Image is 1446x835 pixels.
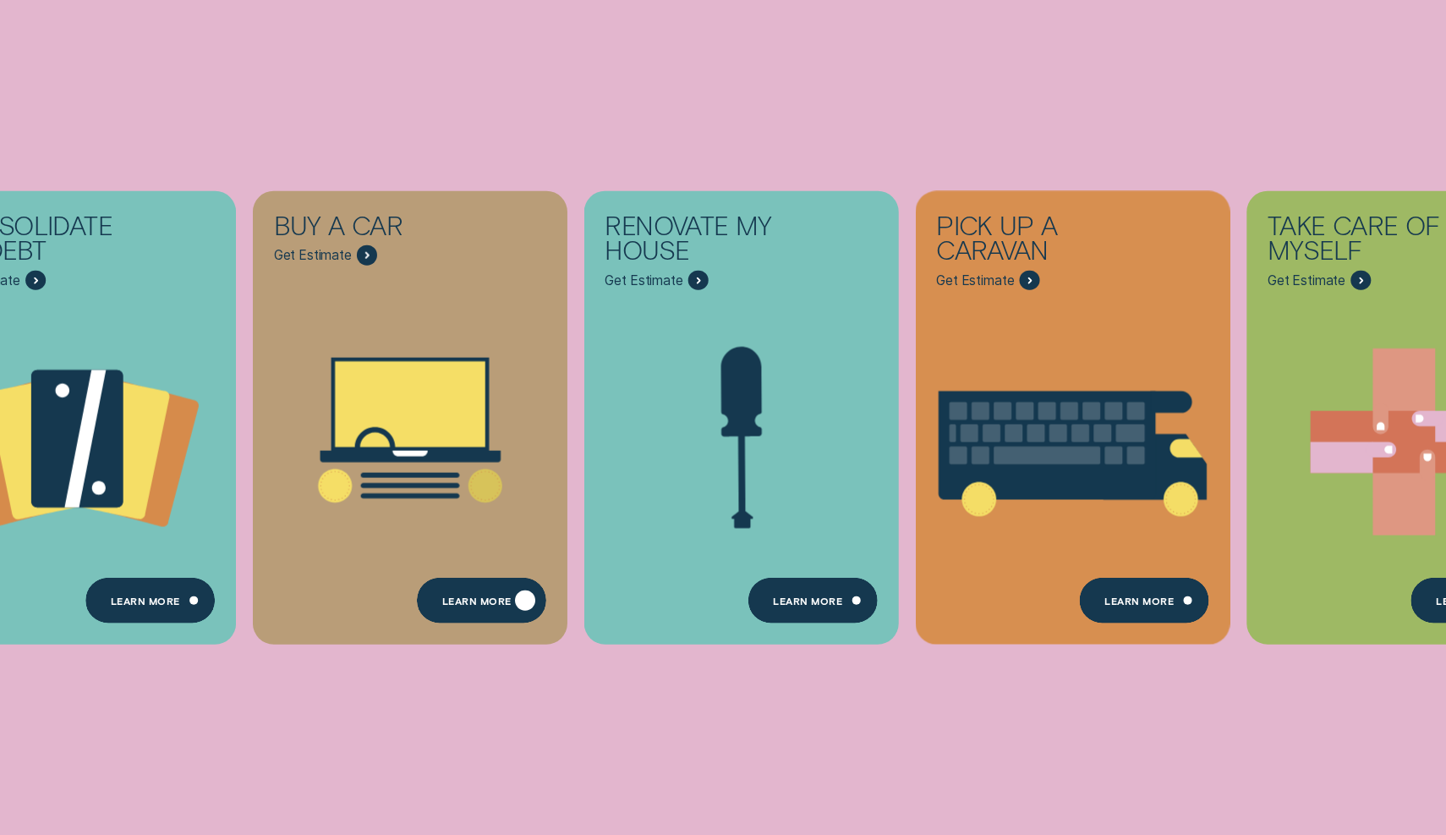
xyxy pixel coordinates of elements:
span: Get Estimate [1268,272,1345,288]
a: Pick up a caravan - Learn more [916,191,1230,631]
div: Buy a car [274,212,474,245]
span: Get Estimate [274,247,352,264]
div: Renovate My House [605,212,805,271]
a: Learn More [417,578,546,623]
a: Learn More [1080,578,1209,623]
span: Get Estimate [936,272,1014,288]
span: Get Estimate [605,272,682,288]
div: Pick up a caravan [936,212,1137,271]
a: Renovate My House - Learn more [584,191,899,631]
a: Learn more [748,578,878,623]
a: Buy a car - Learn more [253,191,567,631]
a: Learn more [85,578,215,623]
